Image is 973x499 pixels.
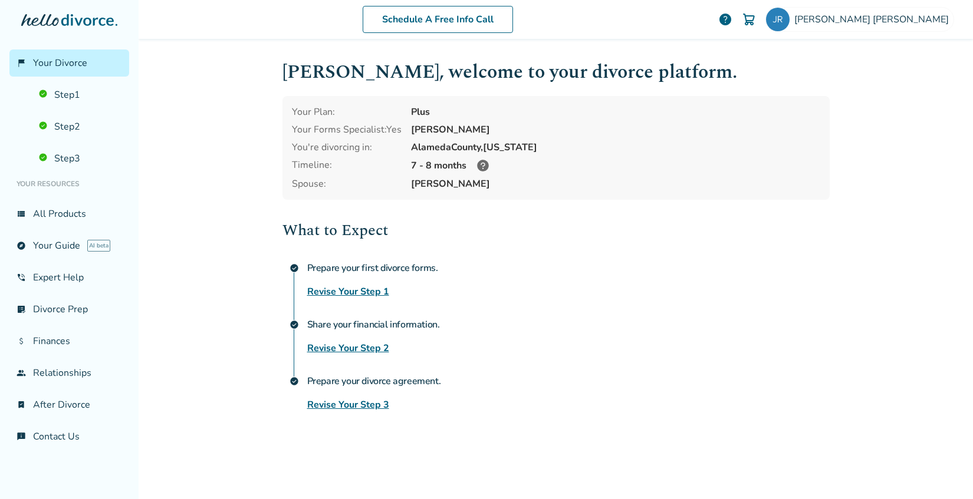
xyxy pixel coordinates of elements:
[411,141,820,154] div: Alameda County, [US_STATE]
[290,263,299,273] span: check_circle
[9,49,129,77] a: flag_2Your Divorce
[411,177,820,190] span: [PERSON_NAME]
[9,264,129,291] a: phone_in_talkExpert Help
[9,232,129,259] a: exploreYour GuideAI beta
[363,6,513,33] a: Schedule A Free Info Call
[292,105,402,118] div: Your Plan:
[33,57,87,70] span: Your Divorce
[32,113,129,140] a: Step2
[307,313,830,336] h4: Share your financial information.
[17,241,26,250] span: explore
[766,8,790,31] img: jmruckman@gmail.com
[307,369,830,393] h4: Prepare your divorce agreement.
[17,273,26,282] span: phone_in_talk
[9,359,129,386] a: groupRelationships
[9,328,129,355] a: attach_moneyFinances
[292,141,402,154] div: You're divorcing in:
[307,341,389,355] a: Revise Your Step 2
[32,145,129,172] a: Step3
[17,432,26,441] span: chat_info
[292,177,402,190] span: Spouse:
[290,320,299,329] span: check_circle
[290,376,299,386] span: check_circle
[411,123,820,136] div: [PERSON_NAME]
[282,58,830,87] h1: [PERSON_NAME] , welcome to your divorce platform.
[292,158,402,173] div: Timeline:
[17,58,26,68] span: flag_2
[411,158,820,173] div: 7 - 8 months
[282,219,830,242] h2: What to Expect
[292,123,402,136] div: Your Forms Specialist: Yes
[32,81,129,108] a: Step1
[9,296,129,323] a: list_alt_checkDivorce Prep
[307,285,389,299] a: Revise Your Step 1
[87,240,110,252] span: AI beta
[17,400,26,409] span: bookmark_check
[9,200,129,227] a: view_listAll Products
[9,391,129,418] a: bookmark_checkAfter Divorce
[17,209,26,219] span: view_list
[9,423,129,450] a: chat_infoContact Us
[742,12,756,27] img: Cart
[794,13,954,26] span: [PERSON_NAME] [PERSON_NAME]
[17,336,26,346] span: attach_money
[307,256,830,280] h4: Prepare your first divorce forms.
[411,105,820,118] div: Plus
[718,12,732,27] a: help
[9,172,129,196] li: Your Resources
[307,398,389,412] a: Revise Your Step 3
[914,442,973,499] iframe: Chat Widget
[17,305,26,314] span: list_alt_check
[17,368,26,378] span: group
